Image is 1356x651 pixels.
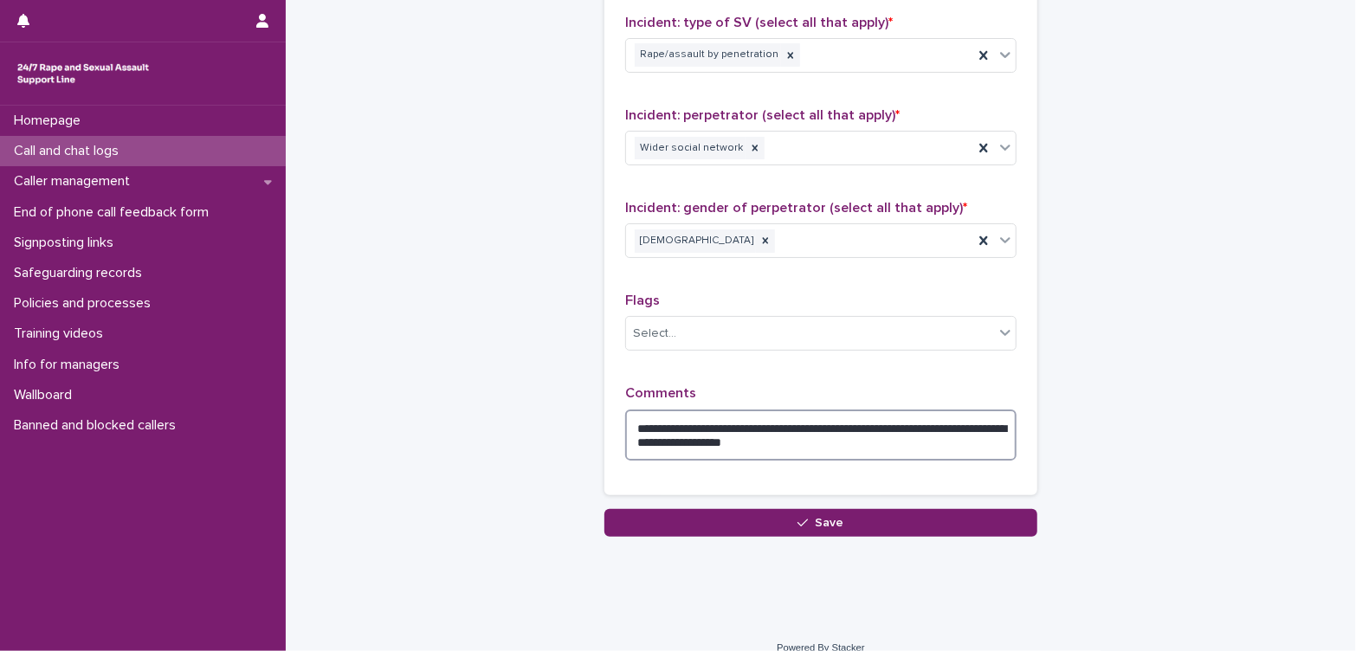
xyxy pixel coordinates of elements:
span: Incident: perpetrator (select all that apply) [625,108,900,122]
div: Wider social network [635,137,746,160]
span: Incident: type of SV (select all that apply) [625,16,893,29]
button: Save [604,509,1037,537]
span: Flags [625,293,660,307]
span: Comments [625,386,696,400]
p: Training videos [7,325,117,342]
p: End of phone call feedback form [7,204,223,221]
p: Safeguarding records [7,265,156,281]
p: Call and chat logs [7,143,132,159]
div: Select... [633,325,676,343]
span: Save [816,517,844,529]
p: Wallboard [7,387,86,403]
span: Incident: gender of perpetrator (select all that apply) [625,201,967,215]
p: Banned and blocked callers [7,417,190,434]
p: Homepage [7,113,94,129]
img: rhQMoQhaT3yELyF149Cw [14,56,152,91]
p: Signposting links [7,235,127,251]
p: Caller management [7,173,144,190]
div: Rape/assault by penetration [635,43,781,67]
div: [DEMOGRAPHIC_DATA] [635,229,756,253]
p: Policies and processes [7,295,165,312]
p: Info for managers [7,357,133,373]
